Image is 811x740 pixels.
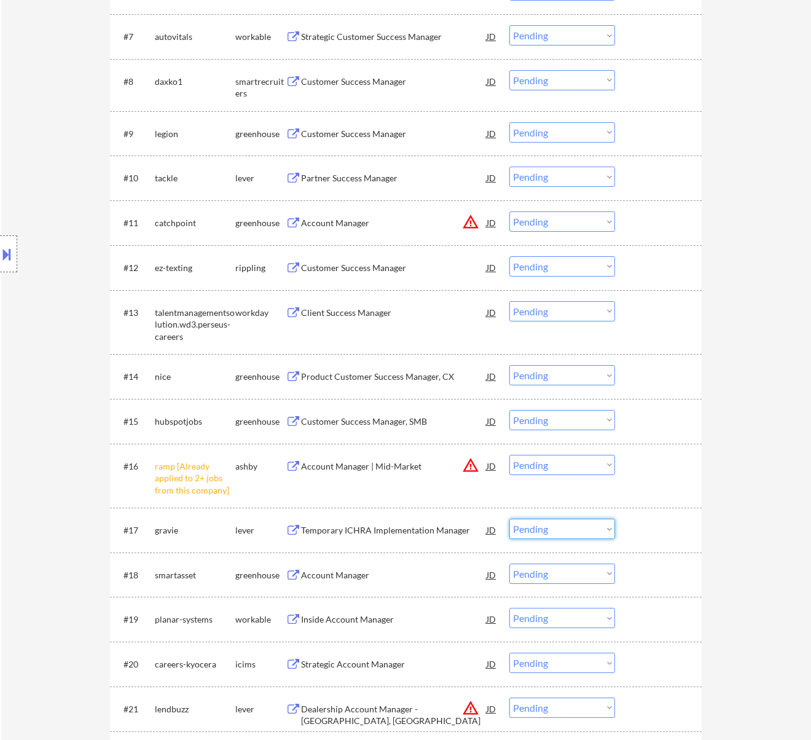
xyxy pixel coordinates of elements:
button: warning_amber [462,457,479,474]
div: #20 [123,658,145,671]
div: workable [235,31,286,43]
div: JD [485,256,498,278]
div: #18 [123,569,145,581]
div: Account Manager [301,217,487,229]
div: JD [485,455,498,477]
div: Strategic Customer Success Manager [301,31,487,43]
div: JD [485,653,498,675]
div: JD [485,70,498,92]
button: warning_amber [462,213,479,230]
button: warning_amber [462,699,479,717]
div: greenhouse [235,415,286,428]
div: autovitals [155,31,235,43]
div: JD [485,167,498,189]
div: Product Customer Success Manager, CX [301,371,487,383]
div: #17 [123,524,145,537]
div: #19 [123,613,145,626]
div: lever [235,703,286,715]
div: JD [485,301,498,323]
div: #16 [123,460,145,473]
div: Temporary ICHRA Implementation Manager [301,524,487,537]
div: Customer Success Manager [301,128,487,140]
div: icims [235,658,286,671]
div: greenhouse [235,371,286,383]
div: lever [235,172,286,184]
div: greenhouse [235,217,286,229]
div: gravie [155,524,235,537]
div: Partner Success Manager [301,172,487,184]
div: careers-kyocera [155,658,235,671]
div: Strategic Account Manager [301,658,487,671]
div: greenhouse [235,569,286,581]
div: Account Manager | Mid-Market [301,460,487,473]
div: JD [485,25,498,47]
div: smartasset [155,569,235,581]
div: workday [235,307,286,319]
div: Client Success Manager [301,307,487,319]
div: workable [235,613,286,626]
div: Inside Account Manager [301,613,487,626]
div: JD [485,122,498,144]
div: JD [485,698,498,720]
div: JD [485,211,498,234]
div: ramp [Already applied to 2+ jobs from this company] [155,460,235,497]
div: Customer Success Manager [301,76,487,88]
div: planar-systems [155,613,235,626]
div: Customer Success Manager, SMB [301,415,487,428]
div: JD [485,519,498,541]
div: Account Manager [301,569,487,581]
div: lever [235,524,286,537]
div: smartrecruiters [235,76,286,100]
div: JD [485,608,498,630]
div: greenhouse [235,128,286,140]
div: Customer Success Manager [301,262,487,274]
div: ashby [235,460,286,473]
div: Dealership Account Manager - [GEOGRAPHIC_DATA], [GEOGRAPHIC_DATA] [301,703,487,727]
div: rippling [235,262,286,274]
div: #7 [123,31,145,43]
div: #21 [123,703,145,715]
div: JD [485,365,498,387]
div: lendbuzz [155,703,235,715]
div: JD [485,410,498,432]
div: JD [485,564,498,586]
